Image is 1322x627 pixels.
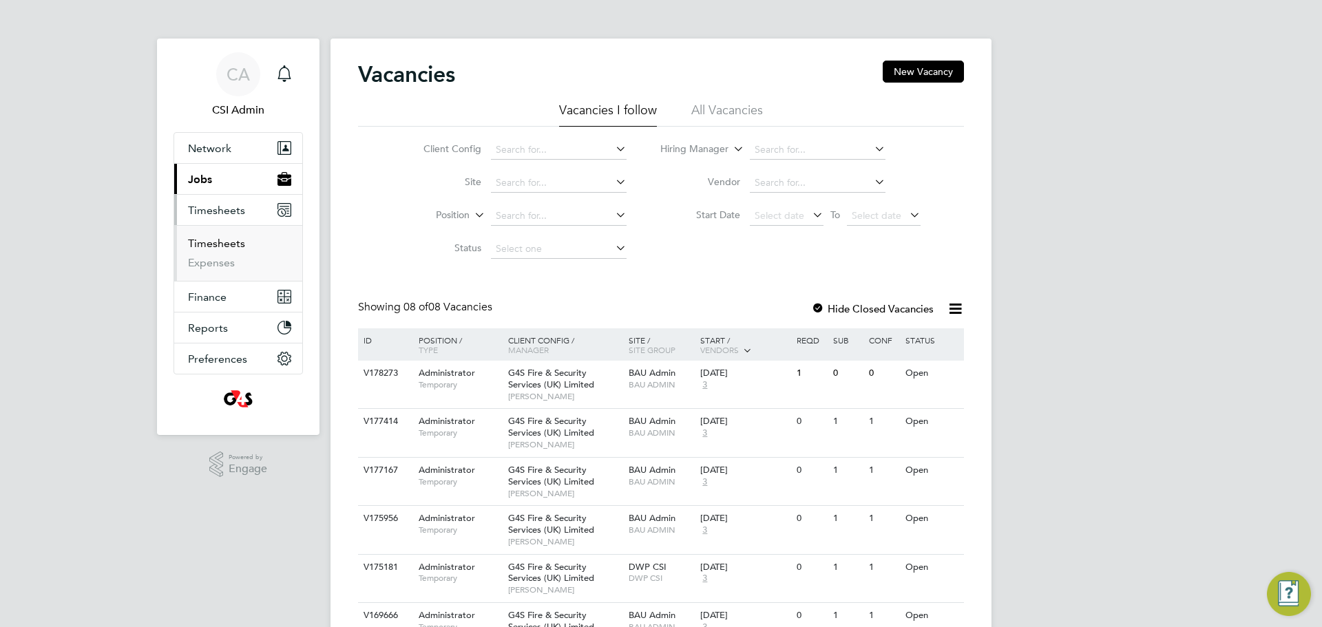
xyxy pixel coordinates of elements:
[700,562,790,573] div: [DATE]
[360,555,408,580] div: V175181
[629,379,694,390] span: BAU ADMIN
[419,415,475,427] span: Administrator
[830,361,865,386] div: 0
[403,300,492,314] span: 08 Vacancies
[700,465,790,476] div: [DATE]
[629,415,675,427] span: BAU Admin
[360,409,408,434] div: V177414
[174,164,302,194] button: Jobs
[174,102,303,118] span: CSI Admin
[700,476,709,488] span: 3
[629,524,694,535] span: BAU ADMIN
[174,133,302,163] button: Network
[419,476,501,487] span: Temporary
[902,555,962,580] div: Open
[852,209,901,222] span: Select date
[419,573,501,584] span: Temporary
[865,361,901,386] div: 0
[700,427,709,439] span: 3
[750,173,885,193] input: Search for...
[865,409,901,434] div: 1
[402,176,481,188] label: Site
[793,361,829,386] div: 1
[629,464,675,476] span: BAU Admin
[491,206,627,226] input: Search for...
[902,506,962,531] div: Open
[865,506,901,531] div: 1
[508,536,622,547] span: [PERSON_NAME]
[793,409,829,434] div: 0
[629,476,694,487] span: BAU ADMIN
[700,573,709,584] span: 3
[559,102,657,127] li: Vacancies I follow
[508,561,594,584] span: G4S Fire & Security Services (UK) Limited
[360,328,408,352] div: ID
[419,524,501,535] span: Temporary
[174,312,302,343] button: Reports
[227,65,250,83] span: CA
[419,464,475,476] span: Administrator
[629,609,675,621] span: BAU Admin
[408,328,505,361] div: Position /
[700,416,790,427] div: [DATE]
[700,610,790,621] div: [DATE]
[221,388,256,410] img: g4sssuk-logo-retina.png
[629,512,675,524] span: BAU Admin
[358,300,495,315] div: Showing
[419,379,501,390] span: Temporary
[793,328,829,352] div: Reqd
[700,513,790,524] div: [DATE]
[830,328,865,352] div: Sub
[360,506,408,531] div: V175956
[188,290,227,304] span: Finance
[188,321,228,334] span: Reports
[793,506,829,531] div: 0
[358,61,455,88] h2: Vacancies
[403,300,428,314] span: 08 of
[508,584,622,595] span: [PERSON_NAME]
[697,328,793,363] div: Start /
[661,209,740,221] label: Start Date
[755,209,804,222] span: Select date
[865,555,901,580] div: 1
[188,237,245,250] a: Timesheets
[419,367,475,379] span: Administrator
[811,302,934,315] label: Hide Closed Vacancies
[419,344,438,355] span: Type
[505,328,625,361] div: Client Config /
[508,464,594,487] span: G4S Fire & Security Services (UK) Limited
[508,439,622,450] span: [PERSON_NAME]
[902,409,962,434] div: Open
[174,281,302,312] button: Finance
[229,451,267,463] span: Powered by
[902,328,962,352] div: Status
[508,344,549,355] span: Manager
[902,458,962,483] div: Open
[629,427,694,438] span: BAU ADMIN
[491,240,627,259] input: Select one
[793,555,829,580] div: 0
[883,61,964,83] button: New Vacancy
[174,388,303,410] a: Go to home page
[629,573,694,584] span: DWP CSI
[174,225,302,281] div: Timesheets
[402,142,481,155] label: Client Config
[360,458,408,483] div: V177167
[360,361,408,386] div: V178273
[830,458,865,483] div: 1
[419,609,475,621] span: Administrator
[700,524,709,536] span: 3
[691,102,763,127] li: All Vacancies
[826,206,844,224] span: To
[1267,572,1311,616] button: Engage Resource Center
[629,344,675,355] span: Site Group
[188,256,235,269] a: Expenses
[700,379,709,391] span: 3
[174,195,302,225] button: Timesheets
[491,140,627,160] input: Search for...
[188,352,247,365] span: Preferences
[419,561,475,573] span: Administrator
[508,488,622,499] span: [PERSON_NAME]
[209,451,268,478] a: Powered byEngage
[508,512,594,535] span: G4S Fire & Security Services (UK) Limited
